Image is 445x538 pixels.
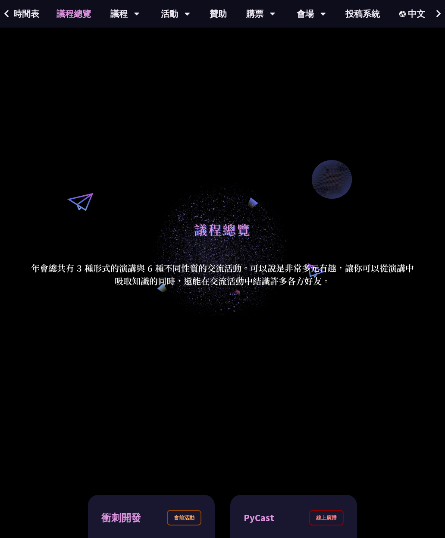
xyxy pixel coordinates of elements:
[244,510,274,525] div: PyCast
[167,510,201,525] div: 會前活動
[30,262,415,288] p: 年會總共有 3 種形式的演講與 6 種不同性質的交流活動。可以說是非常多元有趣，讓你可以從演講中吸取知識的同時，還能在交流活動中結識許多各方好友。
[194,216,251,242] h1: 議程總覽
[101,510,141,525] div: 衝刺開發
[309,510,344,525] div: 線上廣播
[399,11,408,17] img: Locale Icon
